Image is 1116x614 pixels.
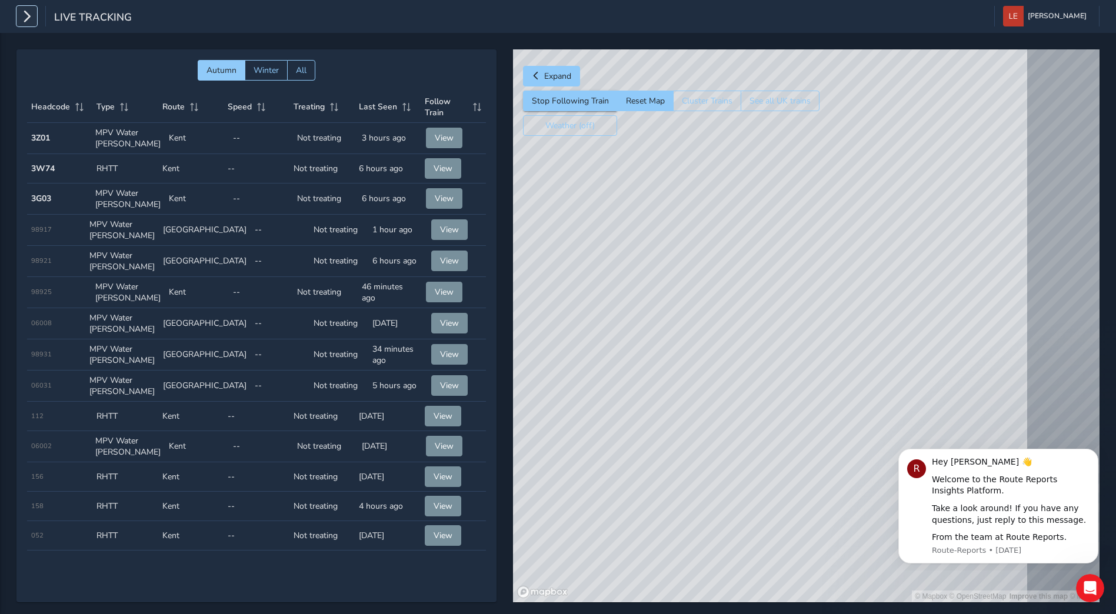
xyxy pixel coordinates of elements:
span: 98921 [31,256,52,265]
td: 5 hours ago [368,371,427,402]
td: [GEOGRAPHIC_DATA] [159,339,251,371]
td: MPV Water [PERSON_NAME] [85,215,159,246]
td: RHTT [92,154,158,183]
button: View [431,219,468,240]
td: MPV Water [PERSON_NAME] [85,371,159,402]
td: Not treating [289,154,355,183]
span: Expand [544,71,571,82]
button: View [425,158,461,179]
strong: 3W74 [31,163,55,174]
span: View [435,193,454,204]
td: MPV Water [PERSON_NAME] [85,339,159,371]
td: Kent [165,431,229,462]
span: 98925 [31,288,52,296]
td: Kent [158,154,224,183]
td: MPV Water [PERSON_NAME] [91,123,165,154]
button: Cluster Trains [673,91,741,111]
button: [PERSON_NAME] [1003,6,1091,26]
button: Winter [245,60,287,81]
td: -- [251,246,309,277]
span: View [434,471,452,482]
span: Type [96,101,115,112]
td: Not treating [289,550,355,580]
td: 6 hours ago [368,246,427,277]
img: diamond-layout [1003,6,1024,26]
button: View [425,406,461,426]
button: See all UK trains [741,91,819,111]
td: 3 hours ago [358,123,422,154]
button: View [426,188,462,209]
button: Expand [523,66,580,86]
td: Not treating [289,402,355,431]
span: Route [162,101,185,112]
td: 4 hours ago [355,492,421,521]
span: View [434,500,452,512]
span: 112 [31,412,44,421]
span: Speed [228,101,252,112]
span: [PERSON_NAME] [1028,6,1087,26]
td: RHTT [92,402,158,431]
span: View [435,441,454,452]
td: [DATE] [368,308,427,339]
td: -- [224,521,289,550]
td: Not treating [293,183,357,215]
button: View [431,251,468,271]
span: View [435,132,454,144]
td: Not treating [293,123,357,154]
td: -- [224,462,289,492]
td: 5 hours ago [355,550,421,580]
button: Weather (off) [523,115,617,136]
td: Not treating [293,277,357,308]
button: View [426,282,462,302]
span: 98931 [31,350,52,359]
td: MPV Water [PERSON_NAME] [85,246,159,277]
button: View [425,525,461,546]
span: 98917 [31,225,52,234]
span: Winter [254,65,279,76]
button: View [425,466,461,487]
button: All [287,60,315,81]
td: Kent [158,521,224,550]
td: Kent [158,492,224,521]
span: View [434,163,452,174]
td: 46 minutes ago [358,277,422,308]
button: View [431,344,468,365]
strong: 3G03 [31,193,51,204]
td: Kent [165,123,229,154]
td: Not treating [289,462,355,492]
td: [GEOGRAPHIC_DATA] [159,246,251,277]
td: -- [229,431,293,462]
td: Not treating [309,246,368,277]
td: Not treating [309,215,368,246]
span: Headcode [31,101,70,112]
td: MPV Water [PERSON_NAME] [85,308,159,339]
span: 06002 [31,442,52,451]
td: [DATE] [355,462,421,492]
td: Kent [158,550,224,580]
td: MPV Water [PERSON_NAME] [91,277,165,308]
span: All [296,65,307,76]
td: Not treating [289,492,355,521]
button: Stop Following Train [523,91,617,111]
button: View [425,496,461,516]
td: 1 hour ago [368,215,427,246]
td: RHTT [92,550,158,580]
td: [GEOGRAPHIC_DATA] [159,308,251,339]
td: Kent [158,462,224,492]
td: -- [251,308,309,339]
iframe: Intercom live chat [1076,574,1104,602]
td: RHTT [92,492,158,521]
td: Kent [158,402,224,431]
strong: 3Z01 [31,132,50,144]
td: -- [224,154,289,183]
td: -- [229,123,293,154]
td: [GEOGRAPHIC_DATA] [159,371,251,402]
